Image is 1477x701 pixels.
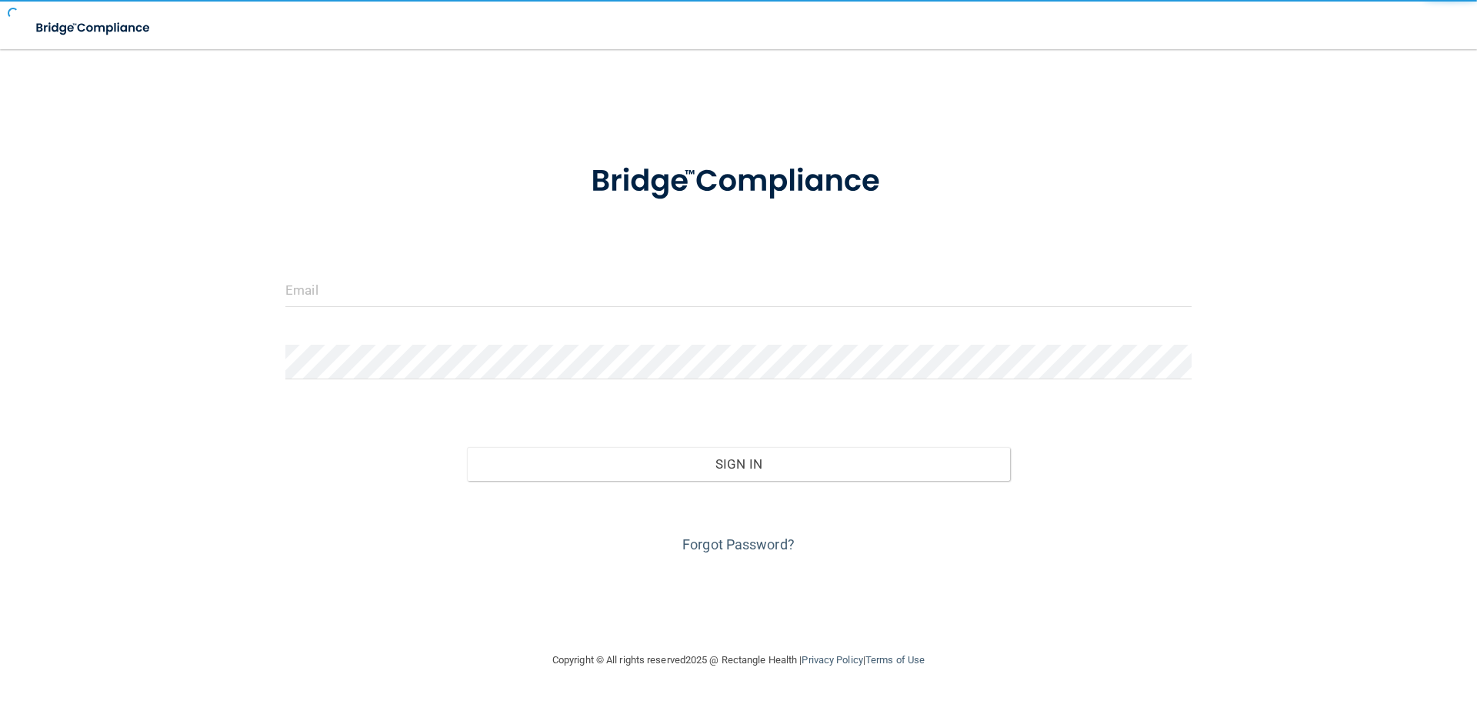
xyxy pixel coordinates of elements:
a: Forgot Password? [682,536,795,552]
a: Terms of Use [865,654,925,666]
input: Email [285,272,1192,307]
button: Sign In [467,447,1011,481]
a: Privacy Policy [802,654,862,666]
div: Copyright © All rights reserved 2025 @ Rectangle Health | | [458,636,1019,685]
img: bridge_compliance_login_screen.278c3ca4.svg [559,142,918,222]
img: bridge_compliance_login_screen.278c3ca4.svg [23,12,165,44]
